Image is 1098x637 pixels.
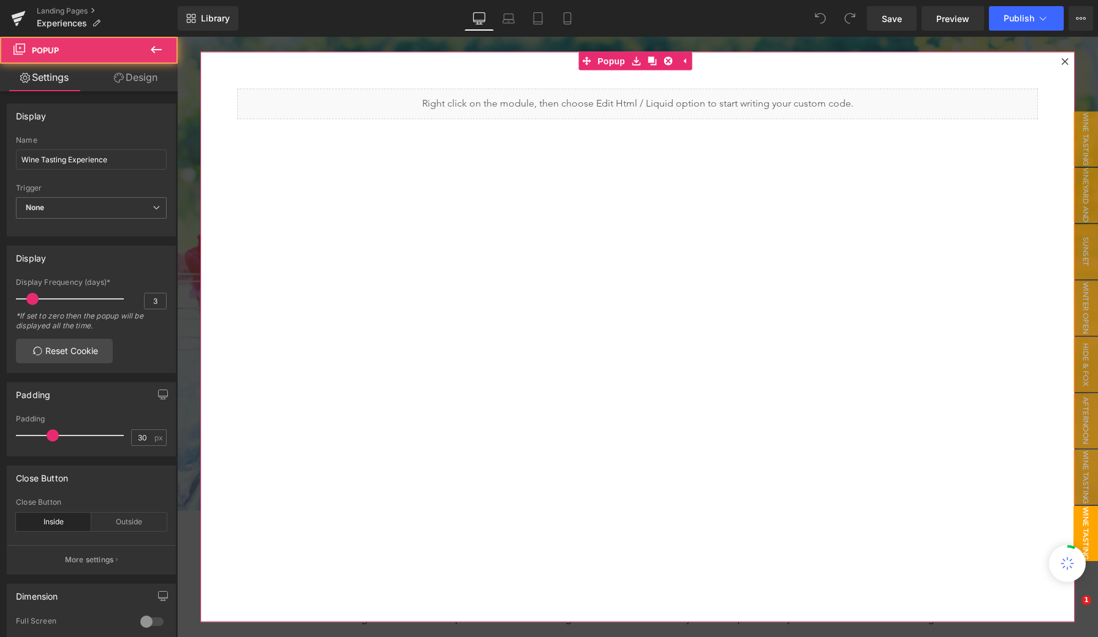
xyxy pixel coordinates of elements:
span: Popup [32,45,59,55]
div: Display [16,104,46,121]
button: More settings [7,545,175,574]
div: Close Button [16,466,68,483]
a: Expand / Collapse [499,15,515,34]
a: Tablet [523,6,553,31]
span: 1 [1081,595,1091,605]
button: Redo [838,6,862,31]
span: Afternoon Tea [872,356,921,412]
div: Display [16,246,46,263]
span: px [154,434,165,442]
span: Hide & Fox 2025 [872,300,921,355]
b: None [26,203,45,212]
a: Preview [922,6,984,31]
span: Preview [936,12,969,25]
a: Mobile [553,6,582,31]
div: Dimension [16,584,58,601]
span: Library [201,13,230,24]
a: Laptop [494,6,523,31]
div: Display Frequency (days)* [16,278,167,287]
a: Desktop [464,6,494,31]
span: Wine Tasting Experience [872,75,921,130]
p: More settings [65,554,114,565]
button: Publish [989,6,1064,31]
a: Clone Module [467,15,483,34]
div: Name [16,136,167,145]
span: Popup [417,15,451,34]
div: Inside [16,513,91,531]
div: Full Screen [16,616,128,629]
button: Undo [808,6,833,31]
div: Padding [16,383,50,400]
a: Design [91,64,180,91]
a: Landing Pages [37,6,178,16]
span: Wine Tasting Experience [872,469,921,524]
span: Save [882,12,902,25]
a: Save module [451,15,467,34]
span: Sunset Session [872,187,921,243]
a: Delete Module [483,15,499,34]
iframe: Intercom live chat [1056,595,1086,625]
a: Reset Cookie [16,339,113,363]
div: Trigger [16,184,167,192]
span: Experiences [37,18,87,28]
div: Outside [91,513,167,531]
button: More [1069,6,1093,31]
div: Close Button [16,498,167,507]
span: Publish [1004,13,1034,23]
span: Wine Tasting Experience [872,413,921,468]
div: *If set to zero then the popup will be displayed all the time.​ [16,311,167,339]
a: New Library [178,6,238,31]
div: Padding [16,415,167,423]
